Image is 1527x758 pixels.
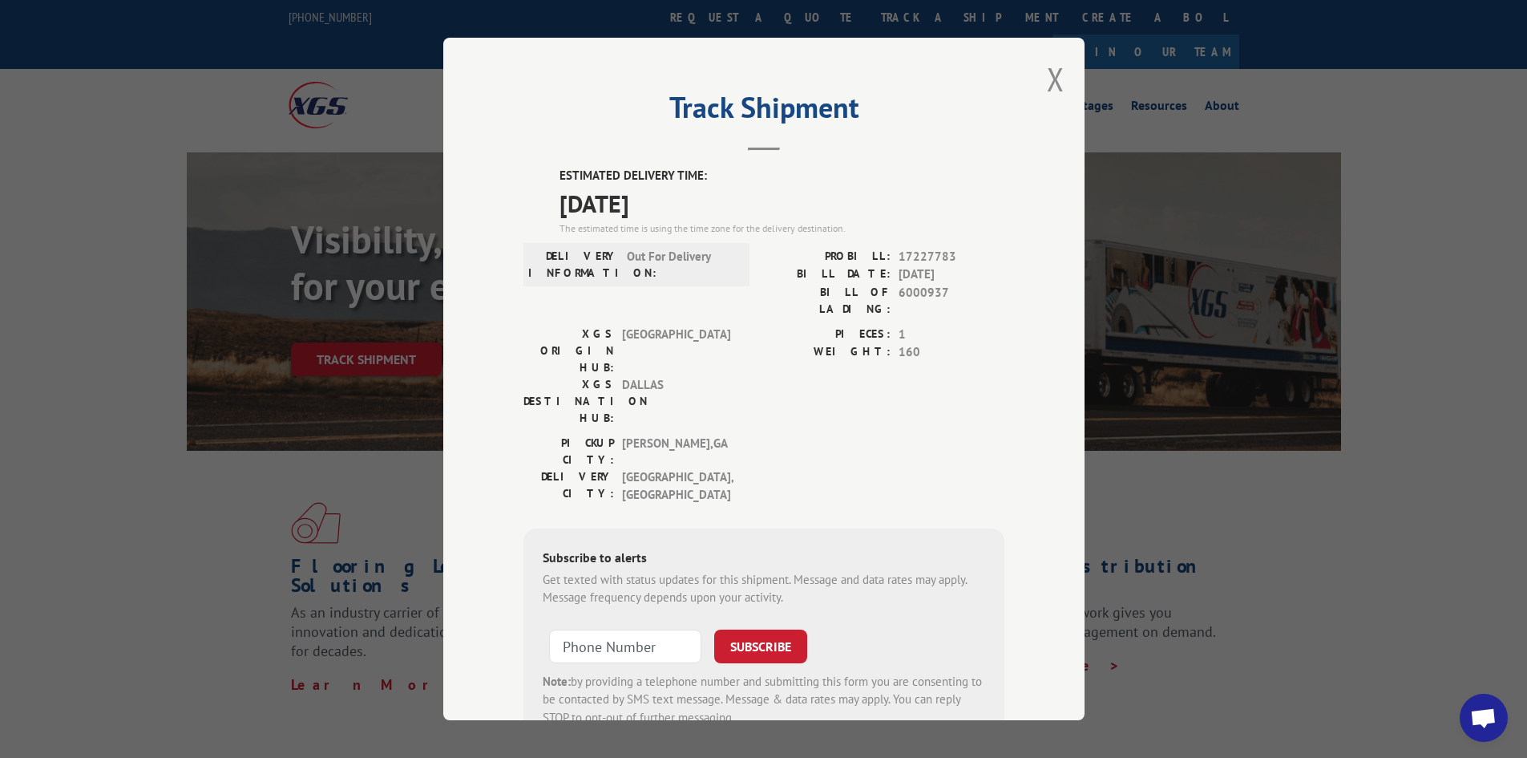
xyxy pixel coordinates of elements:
[764,343,891,362] label: WEIGHT:
[627,248,735,282] span: Out For Delivery
[622,468,730,505] span: [GEOGRAPHIC_DATA] , [GEOGRAPHIC_DATA]
[549,630,701,663] input: Phone Number
[543,571,985,607] div: Get texted with status updates for this shipment. Message and data rates may apply. Message frequ...
[764,248,891,266] label: PROBILL:
[559,221,1004,236] div: The estimated time is using the time zone for the delivery destination.
[899,248,1004,266] span: 17227783
[523,326,614,376] label: XGS ORIGIN HUB:
[1460,694,1508,742] a: Open chat
[622,376,730,427] span: DALLAS
[899,326,1004,344] span: 1
[523,468,614,505] label: DELIVERY CITY:
[764,326,891,344] label: PIECES:
[899,343,1004,362] span: 160
[543,674,571,689] strong: Note:
[899,266,1004,284] span: [DATE]
[764,284,891,318] label: BILL OF LADING:
[559,185,1004,221] span: [DATE]
[528,248,619,282] label: DELIVERY INFORMATION:
[899,284,1004,318] span: 6000937
[543,548,985,571] div: Subscribe to alerts
[559,167,1004,185] label: ESTIMATED DELIVERY TIME:
[543,673,985,728] div: by providing a telephone number and submitting this form you are consenting to be contacted by SM...
[1047,58,1064,100] button: Close modal
[622,435,730,468] span: [PERSON_NAME] , GA
[714,630,807,663] button: SUBSCRIBE
[622,326,730,376] span: [GEOGRAPHIC_DATA]
[523,96,1004,127] h2: Track Shipment
[764,266,891,284] label: BILL DATE:
[523,376,614,427] label: XGS DESTINATION HUB:
[523,435,614,468] label: PICKUP CITY:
